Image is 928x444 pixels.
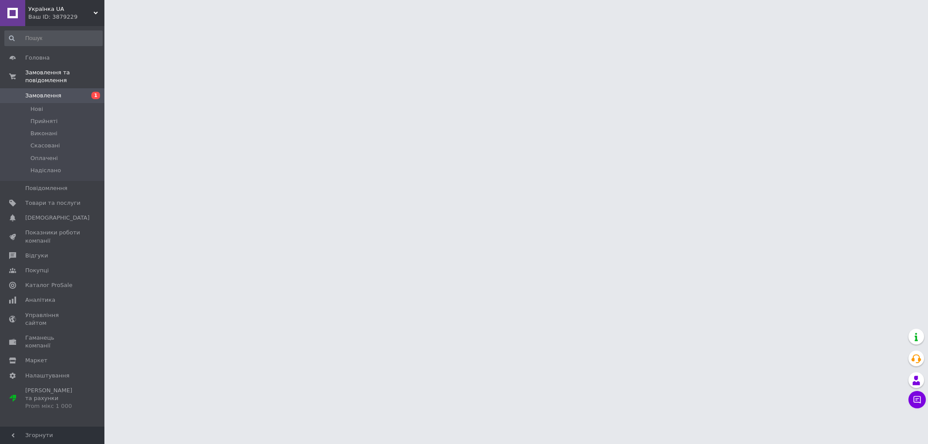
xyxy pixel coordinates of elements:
span: Управління сайтом [25,311,80,327]
span: [PERSON_NAME] та рахунки [25,387,80,411]
span: Надіслано [30,167,61,174]
span: Прийняті [30,117,57,125]
input: Пошук [4,30,103,46]
span: Налаштування [25,372,70,380]
button: Чат з покупцем [908,391,926,408]
span: Товари та послуги [25,199,80,207]
span: Оплачені [30,154,58,162]
span: Головна [25,54,50,62]
span: Гаманець компанії [25,334,80,350]
span: Повідомлення [25,184,67,192]
span: Скасовані [30,142,60,150]
span: Маркет [25,357,47,364]
div: Ваш ID: 3879229 [28,13,104,21]
span: Виконані [30,130,57,137]
span: Українка UA [28,5,94,13]
span: Замовлення [25,92,61,100]
span: Замовлення та повідомлення [25,69,104,84]
span: Показники роботи компанії [25,229,80,244]
span: 1 [91,92,100,99]
span: Відгуки [25,252,48,260]
span: Покупці [25,267,49,274]
span: Аналітика [25,296,55,304]
span: [DEMOGRAPHIC_DATA] [25,214,90,222]
div: Prom мікс 1 000 [25,402,80,410]
span: Нові [30,105,43,113]
span: Каталог ProSale [25,281,72,289]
